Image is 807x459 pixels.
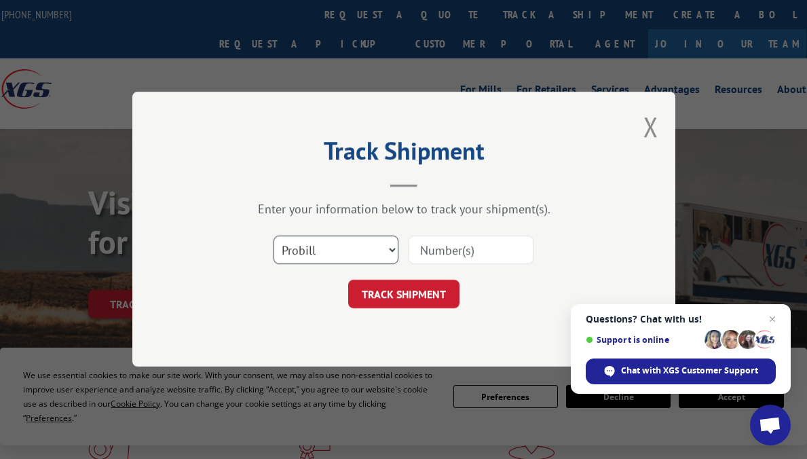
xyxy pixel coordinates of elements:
input: Number(s) [409,236,533,265]
span: Close chat [764,311,781,327]
div: Chat with XGS Customer Support [586,359,776,384]
h2: Track Shipment [200,141,607,167]
button: TRACK SHIPMENT [348,280,459,309]
div: Open chat [750,405,791,445]
span: Support is online [586,335,700,345]
div: Enter your information below to track your shipment(s). [200,202,607,217]
button: Close modal [643,109,658,145]
span: Chat with XGS Customer Support [621,365,758,377]
span: Questions? Chat with us! [586,314,776,325]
